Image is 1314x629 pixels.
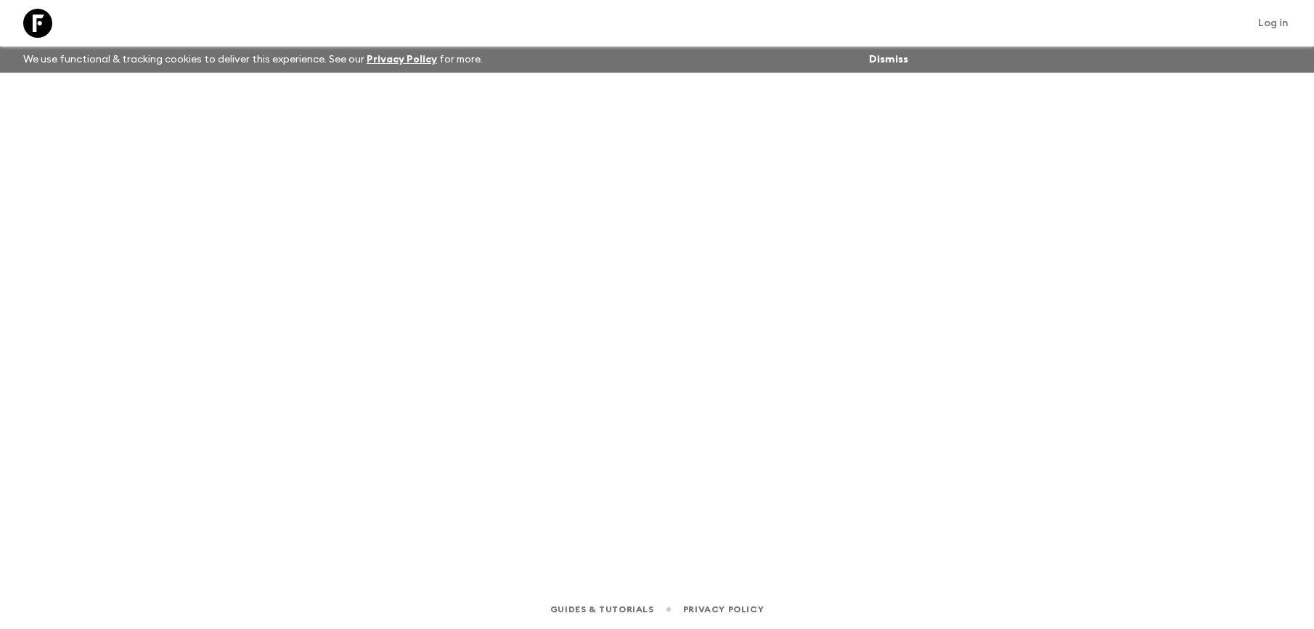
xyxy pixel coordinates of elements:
a: Log in [1250,13,1297,33]
p: We use functional & tracking cookies to deliver this experience. See our for more. [17,46,489,73]
button: Dismiss [865,49,912,70]
a: Privacy Policy [683,601,764,617]
a: Guides & Tutorials [550,601,654,617]
a: Privacy Policy [367,54,437,65]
